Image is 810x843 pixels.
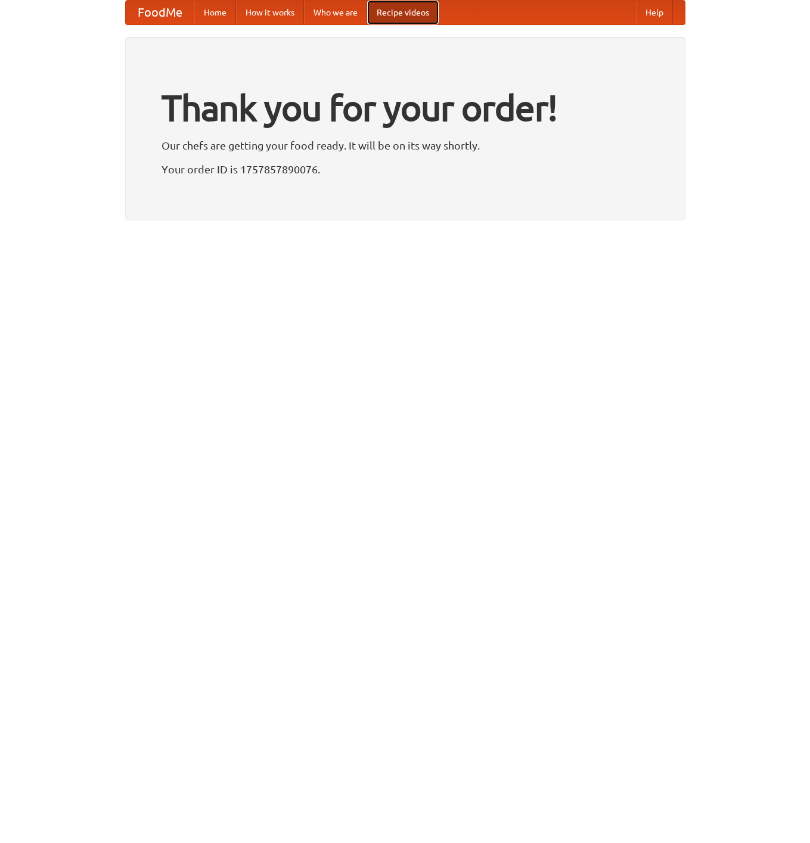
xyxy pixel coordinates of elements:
[162,160,649,178] p: Your order ID is 1757857890076.
[126,1,194,24] a: FoodMe
[162,79,649,136] h1: Thank you for your order!
[304,1,367,24] a: Who we are
[236,1,304,24] a: How it works
[636,1,673,24] a: Help
[194,1,236,24] a: Home
[162,136,649,154] p: Our chefs are getting your food ready. It will be on its way shortly.
[367,1,439,24] a: Recipe videos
